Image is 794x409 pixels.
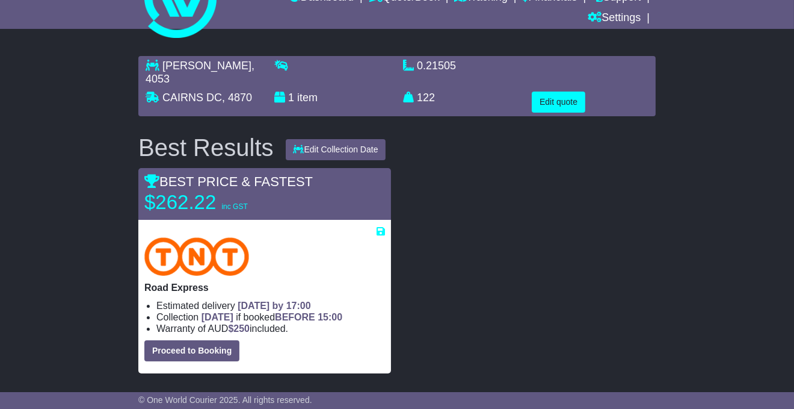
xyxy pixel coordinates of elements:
li: Warranty of AUD included. [156,323,385,334]
span: 1 [288,92,294,104]
span: BEST PRICE & FASTEST [144,174,313,189]
span: 250 [233,323,250,334]
div: Best Results [132,134,280,161]
span: item [297,92,318,104]
img: TNT Domestic: Road Express [144,237,249,276]
button: Proceed to Booking [144,340,239,361]
span: © One World Courier 2025. All rights reserved. [138,395,312,405]
span: [PERSON_NAME] [162,60,251,72]
a: Settings [588,8,641,29]
span: $ [228,323,250,334]
span: 15:00 [318,312,342,322]
span: inc GST [221,202,247,211]
span: , 4870 [222,92,252,104]
span: [DATE] [202,312,233,322]
p: Road Express [144,282,385,293]
button: Edit Collection Date [286,139,386,160]
span: 0.21505 [417,60,456,72]
span: , 4053 [146,60,254,85]
p: $262.22 [144,190,295,214]
span: 122 [417,92,435,104]
span: if booked [202,312,342,322]
span: CAIRNS DC [162,92,222,104]
button: Edit quote [532,92,585,113]
span: [DATE] by 17:00 [238,301,311,311]
li: Estimated delivery [156,300,385,311]
li: Collection [156,311,385,323]
span: BEFORE [275,312,315,322]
